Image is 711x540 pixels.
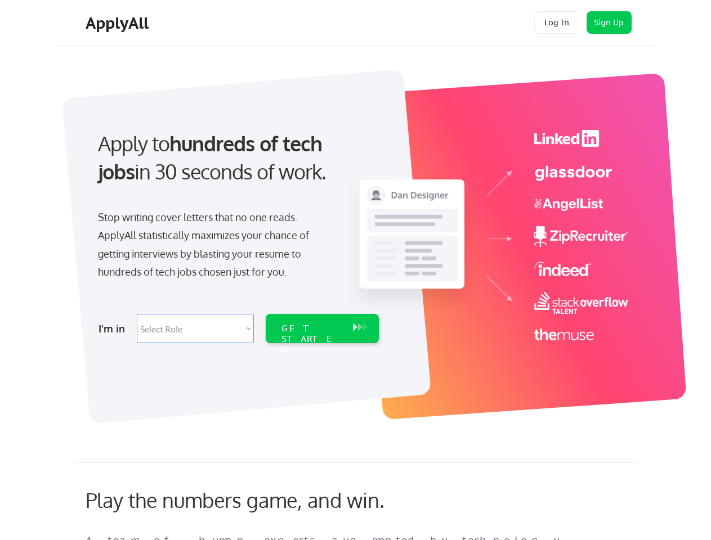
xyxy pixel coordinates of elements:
div: ApplyAll [86,13,152,33]
div: Stop writing cover letters that no one reads. ApplyAll statistically maximizes your chance of get... [98,208,329,281]
div: Apply to in 30 seconds of work. [98,129,374,186]
button: Sign Up [587,11,632,34]
div: Play the numbers game, and win. [86,488,435,512]
button: Log In [534,11,579,34]
div: GET STARTED [281,323,342,355]
div: I'm in [99,319,130,337]
strong: hundreds of tech jobs [98,130,327,184]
